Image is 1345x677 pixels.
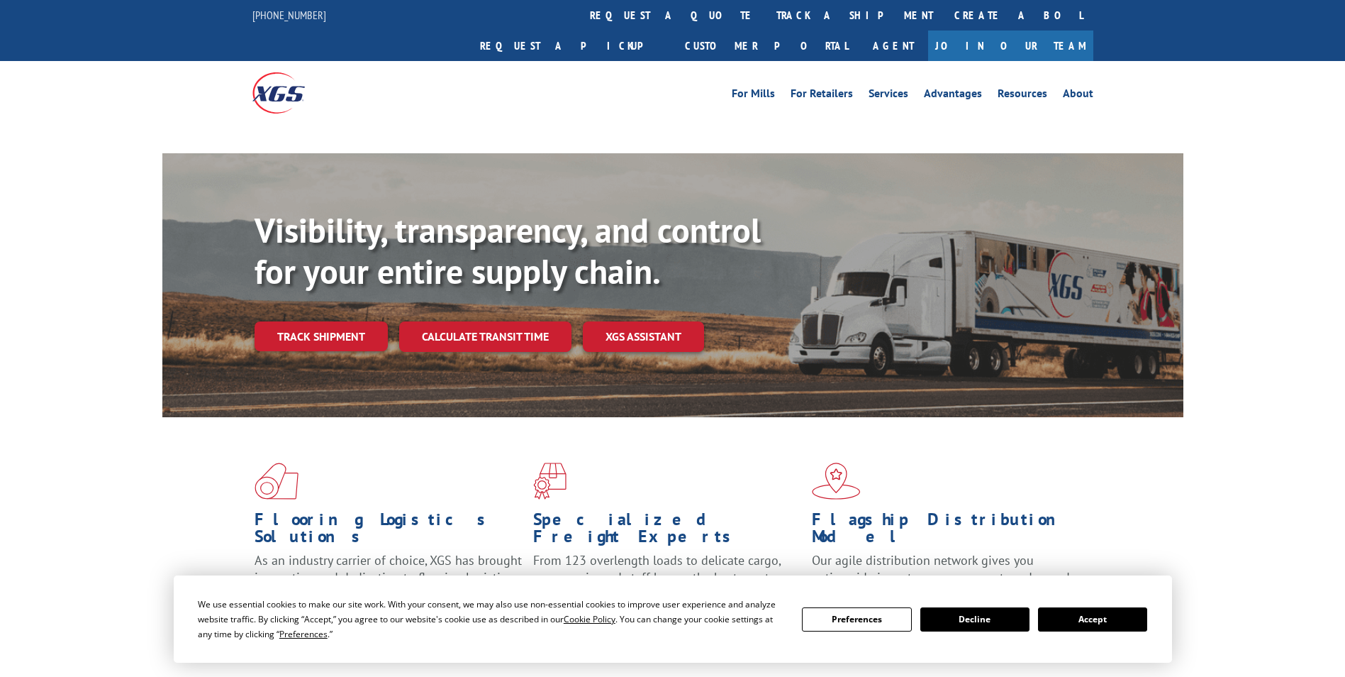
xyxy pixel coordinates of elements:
span: As an industry carrier of choice, XGS has brought innovation and dedication to flooring logistics... [255,552,522,602]
div: We use essential cookies to make our site work. With your consent, we may also use non-essential ... [198,597,785,642]
a: Advantages [924,88,982,104]
div: Cookie Consent Prompt [174,576,1172,663]
b: Visibility, transparency, and control for your entire supply chain. [255,208,761,293]
a: Track shipment [255,321,388,351]
a: Customer Portal [674,31,859,61]
span: Preferences [279,628,328,640]
a: Request a pickup [469,31,674,61]
img: xgs-icon-focused-on-flooring-red [533,463,567,500]
a: Join Our Team [928,31,1093,61]
a: For Mills [732,88,775,104]
a: For Retailers [791,88,853,104]
button: Accept [1038,607,1147,632]
button: Decline [920,607,1029,632]
h1: Flagship Distribution Model [812,511,1080,552]
a: XGS ASSISTANT [583,321,704,352]
a: Resources [998,88,1047,104]
a: Services [869,88,908,104]
a: [PHONE_NUMBER] [252,8,326,22]
h1: Specialized Freight Experts [533,511,801,552]
a: Calculate transit time [399,321,571,352]
p: From 123 overlength loads to delicate cargo, our experienced staff knows the best way to move you... [533,552,801,615]
button: Preferences [802,607,911,632]
a: About [1063,88,1093,104]
a: Agent [859,31,928,61]
span: Cookie Policy [564,613,615,625]
img: xgs-icon-total-supply-chain-intelligence-red [255,463,298,500]
span: Our agile distribution network gives you nationwide inventory management on demand. [812,552,1073,585]
img: xgs-icon-flagship-distribution-model-red [812,463,861,500]
h1: Flooring Logistics Solutions [255,511,523,552]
